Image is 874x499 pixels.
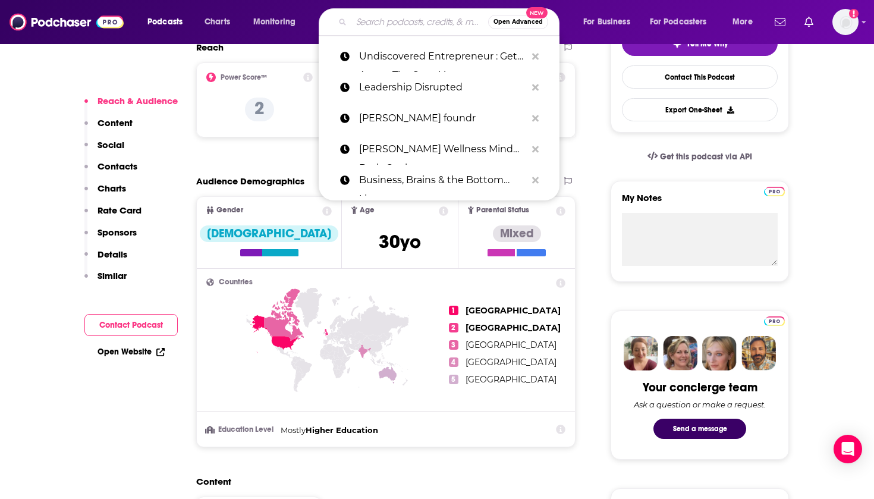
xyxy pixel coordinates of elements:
button: Show profile menu [832,9,859,35]
button: Social [84,139,124,161]
span: For Podcasters [650,14,707,30]
img: Podchaser Pro [764,187,785,196]
span: Countries [219,278,253,286]
a: [PERSON_NAME] foundr [319,103,559,134]
span: 4 [449,357,458,367]
p: Susan LoPresti Wellness Mind Body Soul [359,134,526,165]
p: Nathan chan foundr [359,103,526,134]
svg: Add a profile image [849,9,859,18]
p: Charts [98,183,126,194]
span: Logged in as Mark.Hayward [832,9,859,35]
p: Details [98,249,127,260]
span: Mostly [281,425,306,435]
button: open menu [642,12,724,32]
p: 2 [245,98,274,121]
span: More [732,14,753,30]
span: Age [360,206,375,214]
label: My Notes [622,192,778,213]
p: Sponsors [98,227,137,238]
h2: Reach [196,42,224,53]
img: Jules Profile [702,336,737,371]
h2: Power Score™ [221,73,267,81]
span: Charts [205,14,230,30]
button: Charts [84,183,126,205]
span: 2 [449,323,458,332]
input: Search podcasts, credits, & more... [351,12,488,32]
h2: Content [196,476,566,487]
p: Contacts [98,161,137,172]
a: Pro website [764,315,785,326]
button: open menu [139,12,198,32]
button: open menu [724,12,768,32]
span: Higher Education [306,425,378,435]
a: Undiscovered Entrepreneur : Get Across The Start Line [319,41,559,72]
p: Leadership Disrupted [359,72,526,103]
span: [GEOGRAPHIC_DATA] [466,357,557,368]
p: Similar [98,270,127,281]
button: Sponsors [84,227,137,249]
div: Search podcasts, credits, & more... [330,8,571,36]
span: New [526,7,548,18]
a: Show notifications dropdown [800,12,818,32]
a: Show notifications dropdown [770,12,790,32]
span: Monitoring [253,14,295,30]
button: Reach & Audience [84,95,178,117]
span: For Business [583,14,630,30]
p: Social [98,139,124,150]
button: Export One-Sheet [622,98,778,121]
button: open menu [245,12,311,32]
span: Open Advanced [493,19,543,25]
img: Barbara Profile [663,336,697,371]
img: Podchaser - Follow, Share and Rate Podcasts [10,11,124,33]
span: 30 yo [379,230,421,253]
span: [GEOGRAPHIC_DATA] [466,322,561,333]
a: [PERSON_NAME] Wellness Mind Body Soul [319,134,559,165]
button: Send a message [653,419,746,439]
a: Leadership Disrupted [319,72,559,103]
span: [GEOGRAPHIC_DATA] [466,374,557,385]
p: Content [98,117,133,128]
h2: Audience Demographics [196,175,304,187]
img: Podchaser Pro [764,316,785,326]
span: Get this podcast via API [660,152,752,162]
p: Business, Brains & the Bottom Line [359,165,526,196]
img: Jon Profile [741,336,776,371]
button: Similar [84,270,127,292]
h3: Education Level [206,426,276,434]
div: Open Intercom Messenger [834,435,862,463]
span: [GEOGRAPHIC_DATA] [466,305,561,316]
a: Pro website [764,185,785,196]
span: 1 [449,306,458,315]
button: Details [84,249,127,271]
span: 3 [449,340,458,350]
div: Your concierge team [643,380,757,395]
span: Parental Status [476,206,529,214]
div: [DEMOGRAPHIC_DATA] [200,225,338,242]
a: Charts [197,12,237,32]
button: Open AdvancedNew [488,15,548,29]
p: Undiscovered Entrepreneur : Get Across The Start Line [359,41,526,72]
button: Content [84,117,133,139]
p: Reach & Audience [98,95,178,106]
span: Gender [216,206,243,214]
button: Rate Card [84,205,142,227]
span: Podcasts [147,14,183,30]
a: Contact This Podcast [622,65,778,89]
span: 5 [449,375,458,384]
img: User Profile [832,9,859,35]
a: Get this podcast via API [638,142,762,171]
button: open menu [575,12,645,32]
img: Sydney Profile [624,336,658,371]
span: [GEOGRAPHIC_DATA] [466,340,557,350]
a: Business, Brains & the Bottom Line [319,165,559,196]
p: Rate Card [98,205,142,216]
div: Mixed [493,225,541,242]
button: Contact Podcast [84,314,178,336]
div: Ask a question or make a request. [634,400,766,409]
button: Contacts [84,161,137,183]
a: Open Website [98,347,165,357]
